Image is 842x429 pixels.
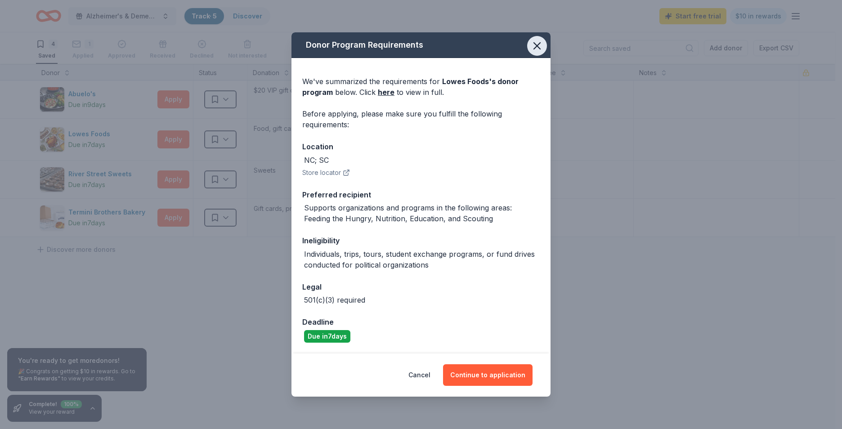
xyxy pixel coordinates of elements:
[304,330,350,343] div: Due in 7 days
[302,108,540,130] div: Before applying, please make sure you fulfill the following requirements:
[302,189,540,201] div: Preferred recipient
[302,281,540,293] div: Legal
[302,141,540,152] div: Location
[291,32,551,58] div: Donor Program Requirements
[302,167,350,178] button: Store locator
[378,87,394,98] a: here
[304,202,540,224] div: Supports organizations and programs in the following areas: Feeding the Hungry, Nutrition, Educat...
[304,249,540,270] div: Individuals, trips, tours, student exchange programs, or fund drives conducted for political orga...
[304,155,329,165] div: NC; SC
[443,364,533,386] button: Continue to application
[302,235,540,246] div: Ineligibility
[408,364,430,386] button: Cancel
[302,76,540,98] div: We've summarized the requirements for below. Click to view in full.
[304,295,365,305] div: 501(c)(3) required
[302,316,540,328] div: Deadline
